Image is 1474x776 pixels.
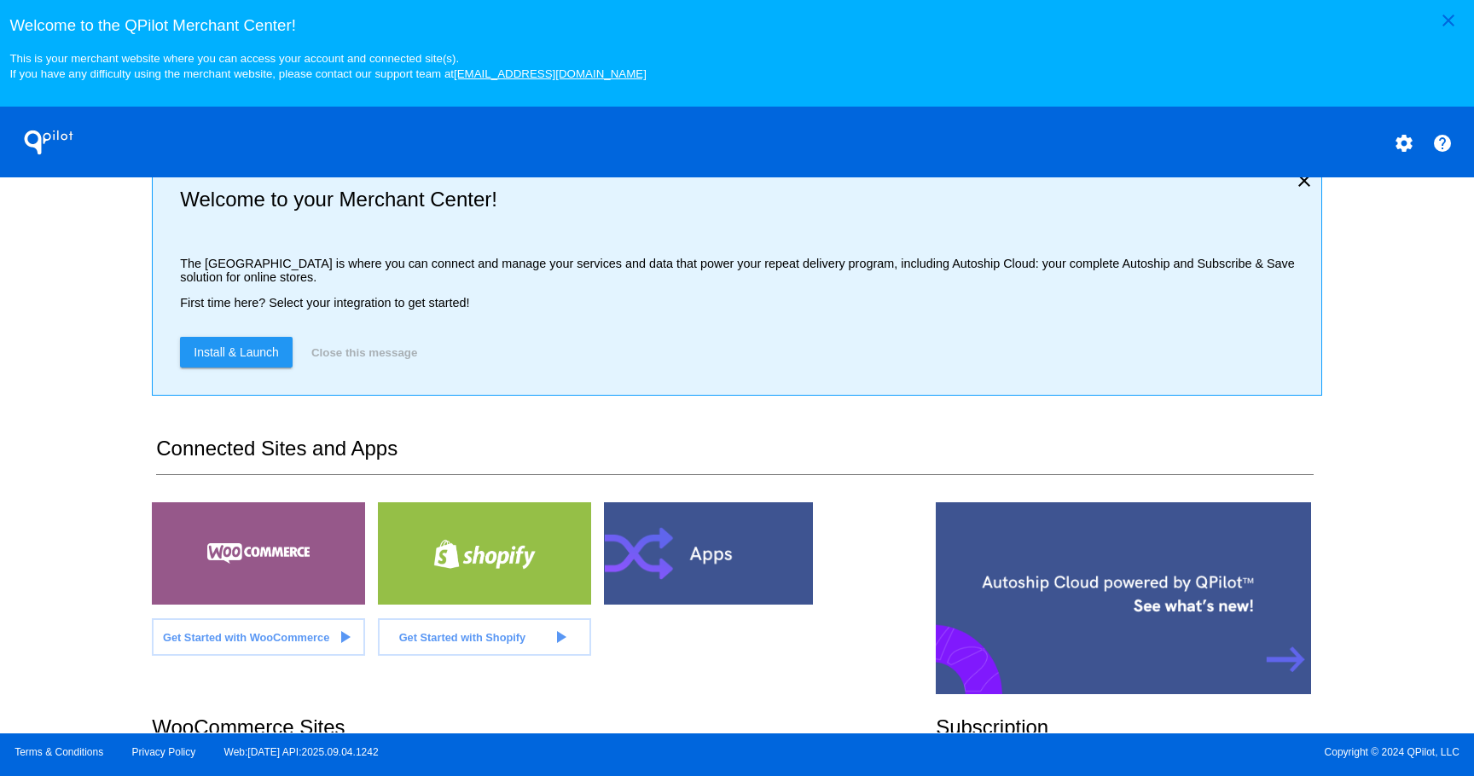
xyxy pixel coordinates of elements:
[180,188,1307,211] h2: Welcome to your Merchant Center!
[399,631,526,644] span: Get Started with Shopify
[1438,10,1459,31] mat-icon: close
[180,337,293,368] a: Install & Launch
[15,746,103,758] a: Terms & Conditions
[132,746,196,758] a: Privacy Policy
[936,715,1322,739] h2: Subscription
[454,67,647,80] a: [EMAIL_ADDRESS][DOMAIN_NAME]
[1294,171,1314,191] mat-icon: close
[9,52,646,80] small: This is your merchant website where you can access your account and connected site(s). If you hav...
[550,627,571,647] mat-icon: play_arrow
[152,618,365,656] a: Get Started with WooCommerce
[1394,133,1414,153] mat-icon: settings
[180,257,1307,284] p: The [GEOGRAPHIC_DATA] is where you can connect and manage your services and data that power your ...
[15,125,83,159] h1: QPilot
[194,345,279,359] span: Install & Launch
[156,437,1313,475] h2: Connected Sites and Apps
[224,746,379,758] a: Web:[DATE] API:2025.09.04.1242
[163,631,329,644] span: Get Started with WooCommerce
[180,296,1307,310] p: First time here? Select your integration to get started!
[378,618,591,656] a: Get Started with Shopify
[152,715,936,739] h2: WooCommerce Sites
[306,337,422,368] button: Close this message
[752,746,1459,758] span: Copyright © 2024 QPilot, LLC
[334,627,355,647] mat-icon: play_arrow
[1432,133,1453,153] mat-icon: help
[9,16,1464,35] h3: Welcome to the QPilot Merchant Center!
